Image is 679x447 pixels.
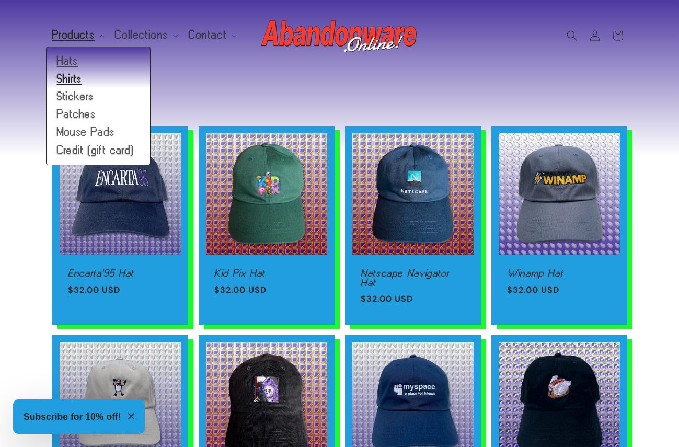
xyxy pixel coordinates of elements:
summary: Collections [109,24,182,46]
img: Abandonware [261,15,418,56]
a: Credit (gift card) [47,142,150,159]
a: Hats [47,52,150,70]
span: Collections [115,30,168,40]
span: Products [52,30,95,40]
a: Patches [47,106,150,123]
h1: Hats [52,84,627,100]
a: Abandonware [257,10,422,60]
a: Mouse Pads [47,123,150,141]
a: Stickers [47,88,150,106]
summary: Search [560,24,583,47]
summary: Products [46,24,109,46]
a: Netscape Navigator Hat [361,269,465,287]
a: Shirts [47,70,150,88]
span: Contact [189,30,227,40]
a: Winamp Hat [507,269,612,278]
a: Encarta'95 Hat [68,269,172,278]
a: Kid Pix Hat [214,269,319,278]
summary: Contact [182,24,241,46]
